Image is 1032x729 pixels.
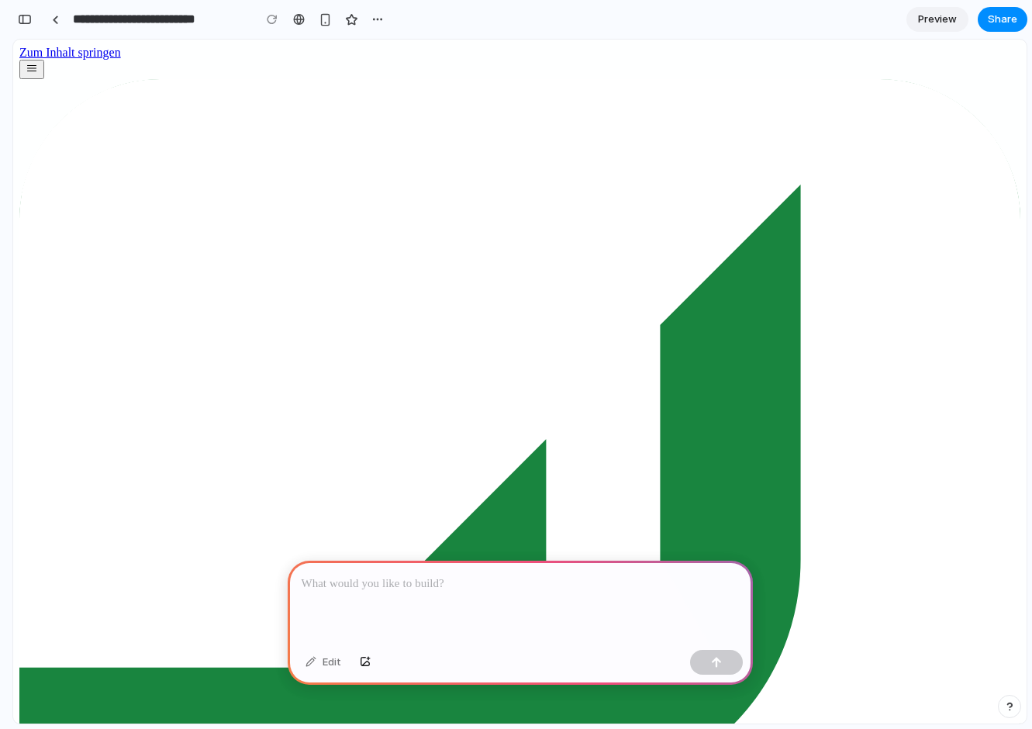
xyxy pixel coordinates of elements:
[6,20,31,40] button: Toggle mobile navigation
[988,12,1017,27] span: Share
[6,6,108,19] a: Zum Inhalt springen
[906,7,968,32] a: Preview
[918,12,957,27] span: Preview
[978,7,1027,32] button: Share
